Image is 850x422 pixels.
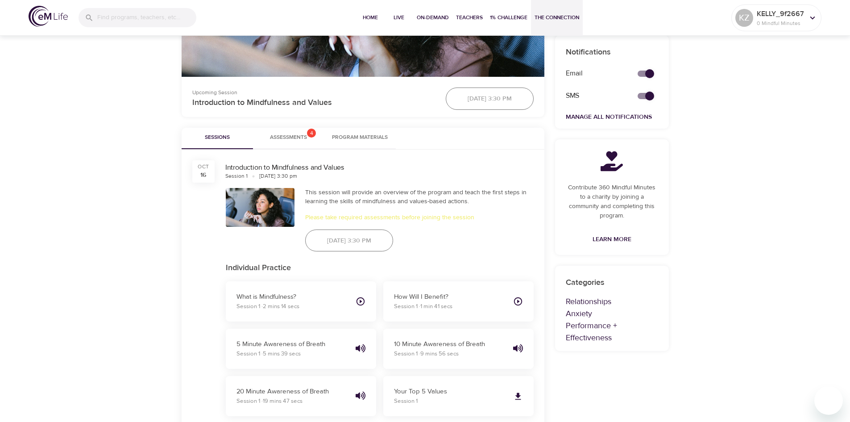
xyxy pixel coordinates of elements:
span: 1% Challenge [490,13,527,22]
p: Categories [566,276,658,288]
span: Sessions [187,133,248,142]
p: Performance + Effectiveness [566,320,658,344]
a: Your Top 5 ValuesSession 1 [383,376,534,416]
p: 5 Minute Awareness of Breath [236,339,348,350]
span: Learn More [593,234,631,245]
p: 0 Mindful Minutes [757,19,804,27]
p: How Will I Benefit? [394,292,506,302]
button: What is Mindfulness?Session 1 ·2 mins 14 secs [226,281,376,322]
button: How Will I Benefit?Session 1 ·1 min 41 secs [383,281,534,322]
span: Live [388,13,410,22]
div: Session 1 [225,172,248,180]
p: Session 1 [394,397,506,406]
p: KELLY_9f2667 [757,8,804,19]
p: Introduction to Mindfulness and Values [192,96,435,109]
p: Session 1 [236,350,348,359]
span: Program Materials [330,133,390,142]
p: Your Top 5 Values [394,387,506,397]
span: Assessments [270,133,307,142]
div: 16 [200,171,206,180]
a: Learn More [589,231,635,248]
span: On-Demand [417,13,449,22]
p: Session 1 [236,397,348,406]
div: Email [560,63,627,84]
p: Relationships [566,296,658,308]
div: Oct [198,163,209,171]
p: Session 1 [394,302,506,311]
span: · 2 mins 14 secs [261,303,299,310]
p: Contribute 360 Mindful Minutes to a charity by joining a community and completing this program. [566,183,658,221]
p: Session 1 [394,350,506,359]
div: SMS [560,85,627,106]
p: Notifications [566,46,658,58]
span: · 1 min 41 secs [419,303,452,310]
p: Upcoming Session [192,88,435,96]
span: · 9 mins 56 secs [419,350,459,357]
a: Manage All Notifications [566,113,652,121]
p: 10 Minute Awareness of Breath [394,339,506,350]
div: Introduction to Mindfulness and Values [225,163,534,173]
img: logo [29,6,68,27]
span: Home [360,13,381,22]
div: KZ [735,9,753,27]
p: Anxiety [566,308,658,320]
p: Session 1 [236,302,348,311]
span: · 19 mins 47 secs [261,397,303,405]
p: What is Mindfulness? [236,292,348,302]
p: 20 Minute Awareness of Breath [236,387,348,397]
input: Find programs, teachers, etc... [97,8,196,27]
iframe: Button to launch messaging window [814,386,843,415]
div: [DATE] 3:30 pm [259,172,297,180]
button: 5 Minute Awareness of BreathSession 1 ·5 mins 39 secs [226,329,376,369]
span: Teachers [456,13,483,22]
p: Please take required assessments before joining the session [305,213,534,222]
p: Individual Practice [226,262,534,274]
button: 20 Minute Awareness of BreathSession 1 ·19 mins 47 secs [226,376,376,416]
button: 10 Minute Awareness of BreathSession 1 ·9 mins 56 secs [383,329,534,369]
span: The Connection [535,13,579,22]
span: 4 [307,129,316,138]
div: This session will provide an overview of the program and teach the first steps in learning the sk... [305,188,534,206]
span: · 5 mins 39 secs [261,350,301,357]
